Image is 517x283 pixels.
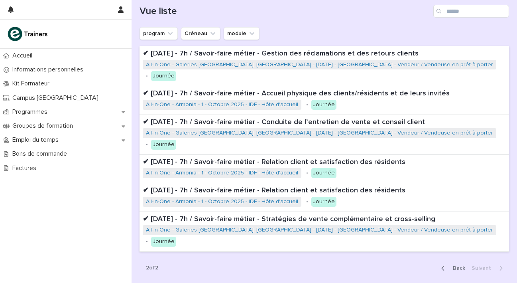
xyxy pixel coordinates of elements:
[140,155,509,183] a: ✔ [DATE] - 7h / Savoir-faire métier - Relation client et satisfaction des résidentsAll-in-One - A...
[143,89,506,98] p: ✔ [DATE] - 7h / Savoir-faire métier - Accueil physique des clients/résidents et de leurs invités
[9,80,56,87] p: Kit Formateur
[311,197,336,207] div: Journée
[151,237,176,247] div: Journée
[146,61,493,68] a: All-in-One - Galeries [GEOGRAPHIC_DATA], [GEOGRAPHIC_DATA] - [DATE] - [GEOGRAPHIC_DATA] - Vendeur...
[472,265,496,271] span: Next
[146,198,298,205] a: All-in-One - Armonia - 1 - Octobre 2025 - IDF - Hôte d'accueil
[6,26,50,42] img: K0CqGN7SDeD6s4JG8KQk
[146,170,298,176] a: All-in-One - Armonia - 1 - Octobre 2025 - IDF - Hôte d'accueil
[143,118,506,127] p: ✔ [DATE] - 7h / Savoir-faire métier - Conduite de l’entretien de vente et conseil client
[140,115,509,155] a: ✔ [DATE] - 7h / Savoir-faire métier - Conduite de l’entretien de vente et conseil clientAll-in-On...
[311,168,336,178] div: Journée
[9,164,43,172] p: Factures
[9,94,105,102] p: Campus [GEOGRAPHIC_DATA]
[140,86,509,115] a: ✔ [DATE] - 7h / Savoir-faire métier - Accueil physique des clients/résidents et de leurs invitésA...
[146,130,493,137] a: All-in-One - Galeries [GEOGRAPHIC_DATA], [GEOGRAPHIC_DATA] - [DATE] - [GEOGRAPHIC_DATA] - Vendeur...
[140,258,165,278] p: 2 of 2
[433,5,509,18] input: Search
[435,265,468,272] button: Back
[224,27,259,40] button: module
[306,198,308,205] p: •
[143,186,506,195] p: ✔ [DATE] - 7h / Savoir-faire métier - Relation client et satisfaction des résidents
[146,141,148,148] p: •
[140,6,430,17] h1: Vue liste
[9,122,79,130] p: Groupes de formation
[140,46,509,86] a: ✔ [DATE] - 7h / Savoir-faire métier - Gestion des réclamations et des retours clientsAll-in-One -...
[143,49,506,58] p: ✔ [DATE] - 7h / Savoir-faire métier - Gestion des réclamations et des retours clients
[9,66,90,73] p: Informations personnelles
[151,71,176,81] div: Journée
[140,183,509,212] a: ✔ [DATE] - 7h / Savoir-faire métier - Relation client et satisfaction des résidentsAll-in-One - A...
[146,73,148,79] p: •
[306,101,308,108] p: •
[9,150,73,158] p: Bons de commande
[181,27,220,40] button: Créneau
[146,101,298,108] a: All-in-One - Armonia - 1 - Octobre 2025 - IDF - Hôte d'accueil
[9,52,39,59] p: Accueil
[140,212,509,252] a: ✔ [DATE] - 7h / Savoir-faire métier - Stratégies de vente complémentaire et cross-sellingAll-in-O...
[311,100,336,110] div: Journée
[151,140,176,150] div: Journée
[146,238,148,245] p: •
[448,265,465,271] span: Back
[146,227,493,234] a: All-in-One - Galeries [GEOGRAPHIC_DATA], [GEOGRAPHIC_DATA] - [DATE] - [GEOGRAPHIC_DATA] - Vendeur...
[143,158,506,167] p: ✔ [DATE] - 7h / Savoir-faire métier - Relation client et satisfaction des résidents
[143,215,506,224] p: ✔ [DATE] - 7h / Savoir-faire métier - Stratégies de vente complémentaire et cross-selling
[306,170,308,176] p: •
[468,265,509,272] button: Next
[9,108,54,116] p: Programmes
[140,27,178,40] button: program
[9,136,65,144] p: Emploi du temps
